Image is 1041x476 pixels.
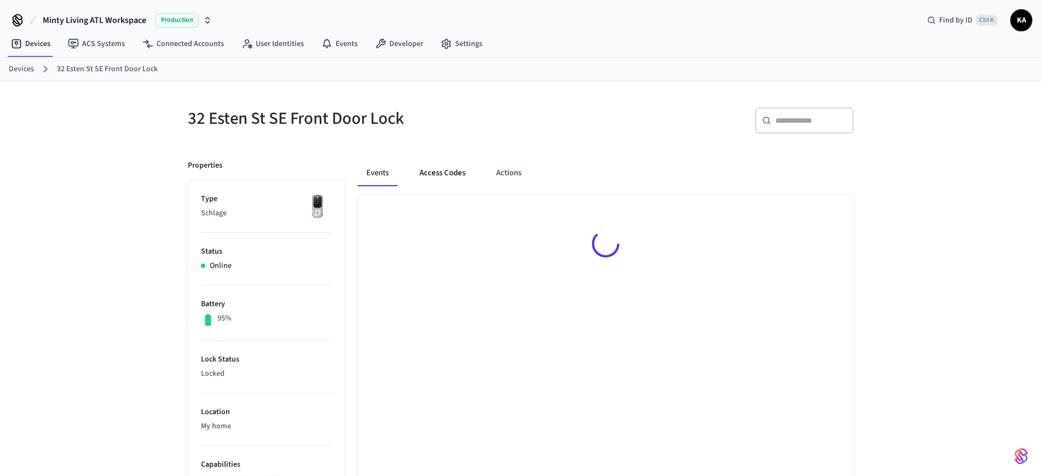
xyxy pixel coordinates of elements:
button: Access Codes [411,160,474,186]
a: Settings [432,34,491,54]
p: 95% [217,313,232,324]
p: Status [201,246,331,257]
p: Schlage [201,208,331,219]
p: Type [201,193,331,205]
a: 32 Esten St SE Front Door Lock [57,64,158,75]
a: Events [313,34,366,54]
a: Devices [2,34,59,54]
h5: 32 Esten St SE Front Door Lock [188,107,514,130]
button: Actions [487,160,530,186]
p: Online [210,260,232,272]
span: Minty Living ATL Workspace [43,14,146,27]
img: Yale Assure Touchscreen Wifi Smart Lock, Satin Nickel, Front [304,193,331,221]
a: Connected Accounts [134,34,233,54]
span: KA [1011,10,1031,30]
p: Lock Status [201,354,331,365]
a: User Identities [233,34,313,54]
button: KA [1010,9,1032,31]
a: Devices [9,64,34,75]
p: Properties [188,160,222,171]
img: SeamLogoGradient.69752ec5.svg [1015,448,1028,465]
a: Developer [366,34,432,54]
span: Ctrl K [976,15,997,26]
p: Locked [201,368,331,380]
span: Production [155,13,199,27]
p: Capabilities [201,459,331,471]
p: Battery [201,299,331,310]
div: Find by IDCtrl K [918,10,1006,30]
button: Events [358,160,398,186]
a: ACS Systems [59,34,134,54]
p: Location [201,406,331,418]
span: Find by ID [939,15,973,26]
div: ant example [358,160,854,186]
p: My home [201,421,331,432]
